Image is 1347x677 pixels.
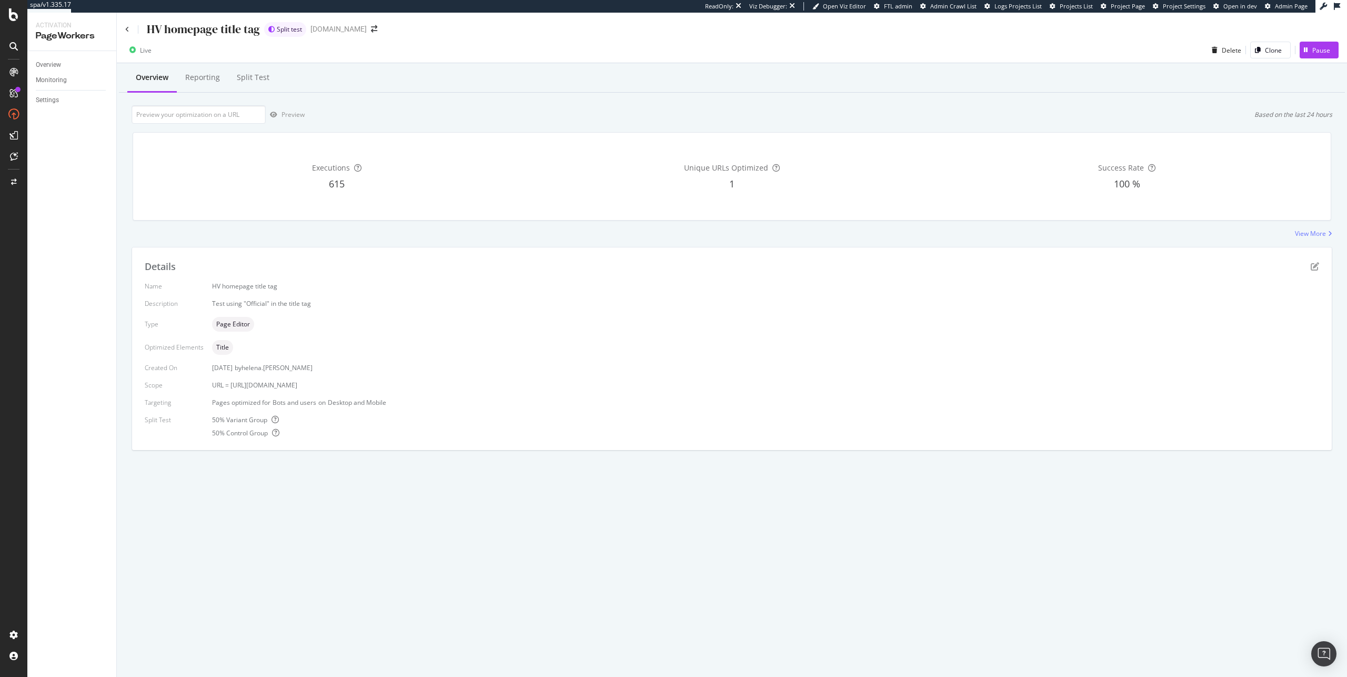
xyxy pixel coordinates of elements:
[145,415,204,424] div: Split Test
[1060,2,1093,10] span: Projects List
[140,46,152,55] div: Live
[212,317,254,332] div: neutral label
[329,177,345,190] span: 615
[145,363,204,372] div: Created On
[235,363,313,372] div: by helena.[PERSON_NAME]
[1163,2,1205,10] span: Project Settings
[920,2,977,11] a: Admin Crawl List
[132,105,266,124] input: Preview your optimization on a URL
[1275,2,1308,10] span: Admin Page
[212,398,1319,407] div: Pages optimized for on
[212,299,1319,308] div: Test using "Official" in the title tag
[874,2,912,11] a: FTL admin
[1223,2,1257,10] span: Open in dev
[36,59,61,71] div: Overview
[145,299,204,308] div: Description
[36,75,109,86] a: Monitoring
[216,344,229,351] span: Title
[994,2,1042,10] span: Logs Projects List
[36,95,109,106] a: Settings
[36,30,108,42] div: PageWorkers
[1153,2,1205,11] a: Project Settings
[312,163,350,173] span: Executions
[36,59,109,71] a: Overview
[1295,229,1332,238] a: View More
[729,177,735,190] span: 1
[212,415,1319,424] div: 50 % Variant Group
[371,25,377,33] div: arrow-right-arrow-left
[1254,110,1332,119] div: Based on the last 24 hours
[1250,42,1291,58] button: Clone
[749,2,787,11] div: Viz Debugger:
[1111,2,1145,10] span: Project Page
[185,72,220,83] div: Reporting
[930,2,977,10] span: Admin Crawl List
[1050,2,1093,11] a: Projects List
[1098,163,1144,173] span: Success Rate
[36,75,67,86] div: Monitoring
[984,2,1042,11] a: Logs Projects List
[277,26,302,33] span: Split test
[1208,42,1241,58] button: Delete
[216,321,250,327] span: Page Editor
[1213,2,1257,11] a: Open in dev
[145,381,204,390] div: Scope
[145,260,176,274] div: Details
[310,24,367,34] div: [DOMAIN_NAME]
[705,2,733,11] div: ReadOnly:
[1114,177,1140,190] span: 100 %
[212,282,1319,291] div: HV homepage title tag
[36,21,108,30] div: Activation
[266,106,305,123] button: Preview
[273,398,316,407] div: Bots and users
[1312,46,1330,55] div: Pause
[1311,641,1336,666] div: Open Intercom Messenger
[145,398,204,407] div: Targeting
[1300,42,1339,58] button: Pause
[1101,2,1145,11] a: Project Page
[884,2,912,10] span: FTL admin
[684,163,768,173] span: Unique URLs Optimized
[136,72,168,83] div: Overview
[212,363,1319,372] div: [DATE]
[212,340,233,355] div: neutral label
[125,26,129,33] a: Click to go back
[1222,46,1241,55] div: Delete
[145,320,204,328] div: Type
[1311,262,1319,271] div: pen-to-square
[282,110,305,119] div: Preview
[812,2,866,11] a: Open Viz Editor
[328,398,386,407] div: Desktop and Mobile
[212,429,1319,437] div: 50 % Control Group
[1295,229,1326,238] div: View More
[147,21,260,37] div: HV homepage title tag
[145,343,204,352] div: Optimized Elements
[1265,2,1308,11] a: Admin Page
[36,95,59,106] div: Settings
[823,2,866,10] span: Open Viz Editor
[264,22,306,37] div: brand label
[212,381,297,390] span: URL = [URL][DOMAIN_NAME]
[237,72,269,83] div: Split Test
[145,282,204,291] div: Name
[1265,46,1282,55] div: Clone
